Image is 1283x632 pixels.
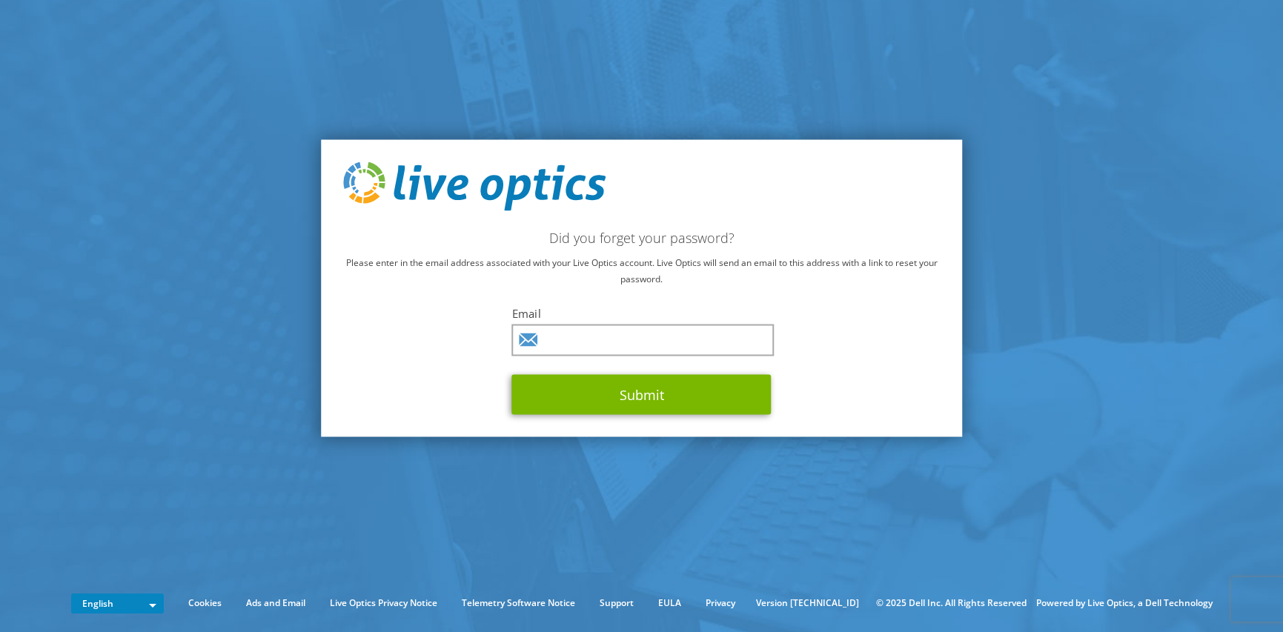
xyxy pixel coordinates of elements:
a: Live Optics Privacy Notice [319,595,448,611]
label: Email [512,305,772,320]
a: Cookies [177,595,233,611]
p: Please enter in the email address associated with your Live Optics account. Live Optics will send... [343,254,941,287]
a: Privacy [694,595,746,611]
li: Version [TECHNICAL_ID] [749,595,866,611]
h2: Did you forget your password? [343,229,941,245]
a: EULA [647,595,692,611]
img: live_optics_svg.svg [343,162,606,211]
a: Ads and Email [235,595,316,611]
a: Support [589,595,645,611]
li: Powered by Live Optics, a Dell Technology [1036,595,1213,611]
button: Submit [512,374,772,414]
li: © 2025 Dell Inc. All Rights Reserved [869,595,1034,611]
a: Telemetry Software Notice [451,595,586,611]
